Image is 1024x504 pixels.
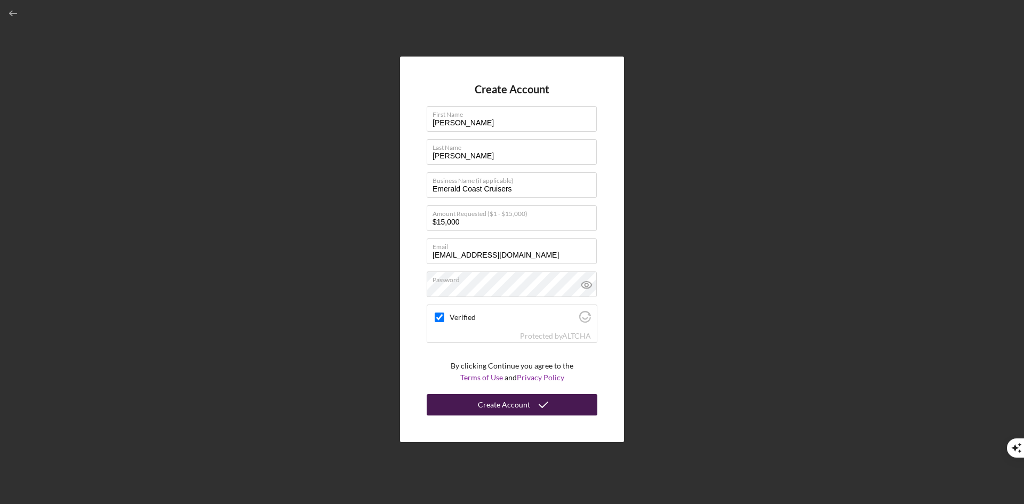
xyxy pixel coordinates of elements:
h4: Create Account [475,83,549,95]
label: Email [433,239,597,251]
label: Last Name [433,140,597,151]
label: First Name [433,107,597,118]
button: Create Account [427,394,597,415]
label: Password [433,272,597,284]
a: Visit Altcha.org [562,331,591,340]
p: By clicking Continue you agree to the and [451,360,573,384]
a: Terms of Use [460,373,503,382]
div: Create Account [478,394,530,415]
a: Privacy Policy [517,373,564,382]
label: Amount Requested ($1 - $15,000) [433,206,597,218]
label: Business Name (if applicable) [433,173,597,185]
label: Verified [450,313,576,322]
a: Visit Altcha.org [579,315,591,324]
div: Protected by [520,332,591,340]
